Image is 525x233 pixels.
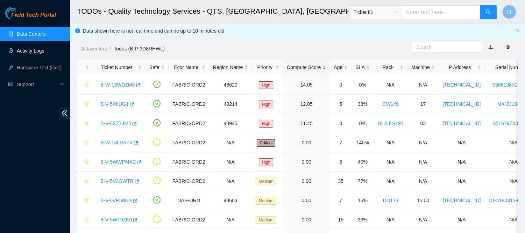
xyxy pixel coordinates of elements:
[407,191,439,210] td: 15:00
[81,214,89,225] button: star
[209,95,252,114] td: 49214
[11,12,56,19] span: Field Tech Portal
[100,159,136,165] a: B-V-5WWPMXC
[383,198,398,203] a: DO173
[209,172,252,191] td: N/A
[84,102,89,107] span: star
[169,152,209,172] td: FABRIC-ORD2
[516,29,520,33] button: close
[100,82,135,88] a: B-W-13WDZM5
[100,101,129,107] a: B-V-5XIIUG1
[330,172,352,191] td: 35
[153,81,161,88] span: check-circle
[153,196,161,204] span: check-circle
[209,114,252,133] td: 48945
[8,82,13,87] span: read
[330,133,352,152] td: 7
[153,100,161,107] span: check-circle
[259,101,273,108] span: High
[283,95,330,114] td: 12.05
[330,95,352,114] td: 5
[283,114,330,133] td: 11.45
[374,133,407,152] td: N/A
[283,133,330,152] td: 0.00
[100,140,133,145] a: B-W-16LRAFV
[153,177,161,184] span: exclamation-circle
[153,119,161,126] span: check-circle
[382,101,399,107] a: CW149
[374,75,407,95] td: N/A
[153,215,161,223] span: exclamation-circle
[209,191,252,210] td: 43603
[488,44,493,50] a: download
[330,75,352,95] td: 0
[84,217,89,223] span: star
[153,158,161,165] span: exclamation-circle
[283,172,330,191] td: 0.00
[84,121,89,126] span: star
[374,152,407,172] td: N/A
[352,191,374,210] td: 15%
[439,133,485,152] td: N/A
[169,95,209,114] td: FABRIC-ORD2
[439,172,485,191] td: N/A
[17,48,44,54] a: Activity Logs
[81,79,89,90] button: star
[209,133,252,152] td: N/A
[5,13,56,22] a: Akamai TechnologiesField Tech Portal
[81,156,89,167] button: star
[256,216,276,224] span: Medium
[283,210,330,229] td: 0.00
[374,172,407,191] td: N/A
[330,191,352,210] td: 7
[80,46,107,52] a: Datacenters
[407,172,439,191] td: N/A
[209,152,252,172] td: N/A
[169,210,209,229] td: FABRIC-ORD2
[169,133,209,152] td: FABRIC-ORD2
[505,44,510,49] span: eye
[416,43,473,51] input: Search
[257,139,275,147] span: Critical
[439,210,485,229] td: N/A
[374,210,407,229] td: N/A
[259,81,273,89] span: High
[330,152,352,172] td: 6
[169,191,209,210] td: DAS-ORD
[352,172,374,191] td: 77%
[352,210,374,229] td: 33%
[259,120,273,128] span: High
[443,198,481,203] a: [TECHNICAL_ID]
[407,133,439,152] td: N/A
[352,133,374,152] td: 140%
[354,7,398,18] span: Ticket ID
[256,197,276,205] span: Medium
[407,114,439,133] td: 03
[209,210,252,229] td: N/A
[407,75,439,95] td: N/A
[153,138,161,146] span: exclamation-circle
[283,152,330,172] td: 0.00
[485,9,491,16] span: search
[256,178,276,185] span: Medium
[407,210,439,229] td: N/A
[100,178,134,184] a: B-V-5V2GWTR
[81,137,89,148] button: star
[100,121,131,126] a: B-V-5XZ74M5
[259,158,273,166] span: High
[507,8,511,16] span: D
[480,5,497,19] button: search
[81,176,89,187] button: star
[84,198,89,204] span: star
[443,101,481,107] a: [TECHNICAL_ID]
[283,75,330,95] td: 14.05
[443,121,481,126] a: [TECHNICAL_ID]
[439,152,485,172] td: N/A
[352,114,374,133] td: 0%
[402,5,480,19] input: Enter text here...
[84,159,89,165] span: star
[114,46,164,52] a: Todos (B-P-3D8RHWL)
[59,107,70,120] span: double-left
[169,172,209,191] td: FABRIC-ORD2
